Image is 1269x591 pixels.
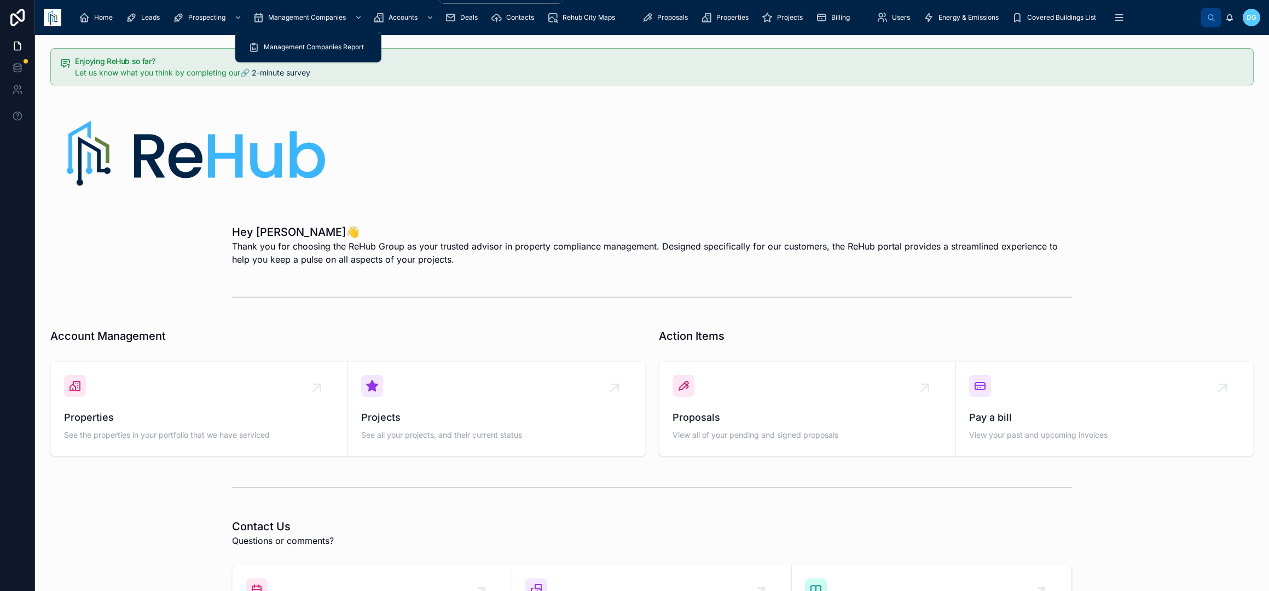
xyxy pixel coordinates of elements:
div: scrollable content [70,5,1201,30]
h1: Action Items [659,328,725,344]
a: 🔗 2-minute survey [240,68,310,77]
a: Energy & Emissions [920,8,1006,27]
span: Billing [831,13,850,22]
h1: Contact Us [232,519,334,534]
a: Prospecting [170,8,247,27]
span: Proposals [657,13,688,22]
a: Management Companies [250,8,368,27]
img: App logo [44,9,61,26]
span: Energy & Emissions [938,13,999,22]
span: Rehub City Maps [563,13,615,22]
span: View all of your pending and signed proposals [673,430,943,441]
a: Pay a billView your past and upcoming invoices [956,362,1253,456]
span: Prospecting [188,13,225,22]
a: Properties [698,8,756,27]
h1: Account Management [50,328,166,344]
span: See all your projects, and their current status [361,430,632,441]
a: Rehub City Maps [544,8,623,27]
a: ProjectsSee all your projects, and their current status [348,362,645,456]
div: Let us know what you think by completing our [🔗 2-minute survey](https://www.redocs.com/rehub-fee... [75,67,1244,78]
a: Leads [123,8,167,27]
span: View your past and upcoming invoices [969,430,1240,441]
a: Accounts [370,8,439,27]
span: Properties [716,13,749,22]
span: Pay a bill [969,410,1240,425]
span: Home [94,13,113,22]
a: Users [873,8,918,27]
a: Contacts [488,8,542,27]
a: Proposals [639,8,696,27]
a: Home [76,8,120,27]
span: Covered Buildings List [1027,13,1096,22]
a: Projects [758,8,810,27]
span: Projects [777,13,803,22]
span: Let us know what you think by completing our [75,68,310,77]
span: Questions or comments? [232,534,334,547]
a: Billing [813,8,857,27]
span: Thank you for choosing the ReHub Group as your trusted advisor in property compliance management.... [232,240,1073,266]
span: Contacts [506,13,534,22]
span: Properties [64,410,334,425]
a: Covered Buildings List [1009,8,1104,27]
span: Management Companies [268,13,346,22]
span: Users [892,13,910,22]
a: Deals [442,8,485,27]
span: DG [1247,13,1256,22]
span: Proposals [673,410,943,425]
h1: Hey [PERSON_NAME]👋 [232,224,1073,240]
a: PropertiesSee the properties in your portfolio that we have serviced [51,362,348,456]
span: Projects [361,410,632,425]
span: See the properties in your portfolio that we have serviced [64,430,334,441]
span: Deals [460,13,478,22]
span: Leads [141,13,160,22]
span: Accounts [389,13,418,22]
a: ProposalsView all of your pending and signed proposals [659,362,957,456]
img: rehub-nobck.svg [50,116,341,194]
h5: Enjoying ReHub so far? [75,57,1244,65]
a: Management Companies Report [242,37,375,57]
span: Management Companies Report [264,43,364,51]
